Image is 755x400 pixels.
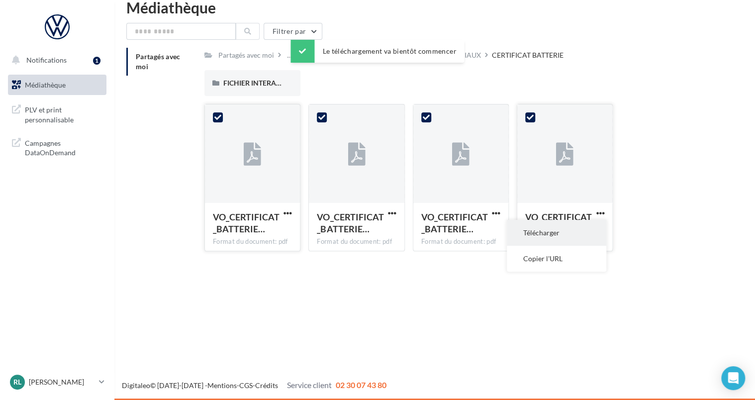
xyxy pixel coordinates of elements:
[13,377,21,387] span: RL
[255,381,278,390] a: Crédits
[317,237,396,246] div: Format du document: pdf
[264,23,322,40] button: Filtrer par
[336,380,386,390] span: 02 30 07 43 80
[525,211,592,234] span: VO_CERTIFICAT_BATTERIE_JUIN25_A4H_SEAT_E1_HD_FU
[136,52,181,71] span: Partagés avec moi
[122,381,150,390] a: Digitaleo
[93,57,100,65] div: 1
[29,377,95,387] p: [PERSON_NAME]
[6,75,108,96] a: Médiathèque
[213,237,292,246] div: Format du document: pdf
[213,211,280,234] span: VO_CERTIFICAT_BATTERIE_JUIN25_A4H_SKO_E1_HD_FU
[507,246,606,272] button: Copier l'URL
[218,50,274,60] div: Partagés avec moi
[122,381,386,390] span: © [DATE]-[DATE] - - -
[285,48,293,62] div: ...
[287,380,332,390] span: Service client
[26,56,67,64] span: Notifications
[290,40,464,63] div: Le téléchargement va bientôt commencer
[239,381,253,390] a: CGS
[207,381,237,390] a: Mentions
[721,366,745,390] div: Open Intercom Messenger
[6,132,108,162] a: Campagnes DataOnDemand
[25,136,102,158] span: Campagnes DataOnDemand
[421,211,488,234] span: VO_CERTIFICAT_BATTERIE_JUIN25_A4H_VW_E1_HD_FU
[25,81,66,89] span: Médiathèque
[25,103,102,124] span: PLV et print personnalisable
[317,211,383,234] span: VO_CERTIFICAT_BATTERIE_JUIN25_A4H_CUPRA_E1_HD_FU
[6,50,104,71] button: Notifications 1
[223,79,290,87] span: FICHIER INTERACTIF
[6,99,108,128] a: PLV et print personnalisable
[492,50,564,60] div: CERTIFICAT BATTERIE
[507,220,606,246] button: Télécharger
[421,237,500,246] div: Format du document: pdf
[8,373,106,392] a: RL [PERSON_NAME]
